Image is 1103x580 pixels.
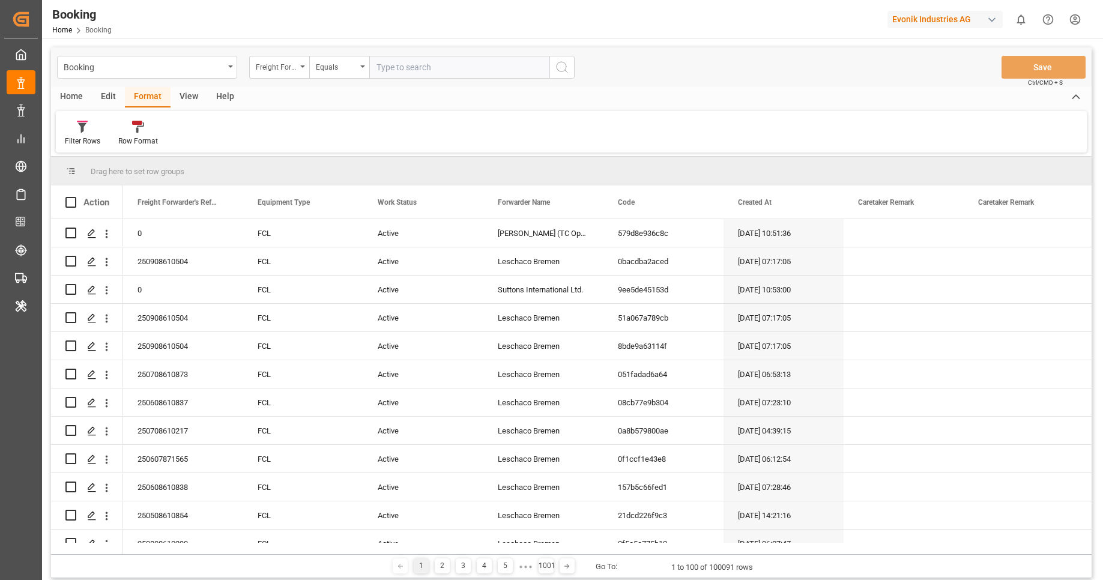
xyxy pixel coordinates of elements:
[603,360,724,388] div: 051fadad6a64
[171,87,207,107] div: View
[363,530,483,557] div: Active
[65,136,100,147] div: Filter Rows
[483,219,603,247] div: [PERSON_NAME] (TC Operator)
[378,198,417,207] span: Work Status
[724,388,844,416] div: [DATE] 07:23:10
[603,501,724,529] div: 21dcd226f9c3
[724,332,844,360] div: [DATE] 07:17:05
[92,87,125,107] div: Edit
[243,247,363,275] div: FCL
[477,558,492,573] div: 4
[724,276,844,303] div: [DATE] 10:53:00
[123,388,243,416] div: 250608610837
[363,360,483,388] div: Active
[123,360,243,388] div: 250708610873
[243,473,363,501] div: FCL
[51,304,123,332] div: Press SPACE to select this row.
[483,530,603,557] div: Leschaco Bremen
[258,198,310,207] span: Equipment Type
[369,56,549,79] input: Type to search
[603,530,724,557] div: 2f5c5c775b12
[57,56,237,79] button: open menu
[363,501,483,529] div: Active
[603,445,724,473] div: 0f1ccf1e43e8
[1035,6,1062,33] button: Help Center
[363,417,483,444] div: Active
[483,332,603,360] div: Leschaco Bremen
[483,276,603,303] div: Suttons International Ltd.
[363,388,483,416] div: Active
[483,501,603,529] div: Leschaco Bremen
[363,445,483,473] div: Active
[309,56,369,79] button: open menu
[123,332,243,360] div: 250908610504
[483,445,603,473] div: Leschaco Bremen
[243,276,363,303] div: FCL
[83,197,109,208] div: Action
[51,360,123,388] div: Press SPACE to select this row.
[243,304,363,331] div: FCL
[123,501,243,529] div: 250508610854
[603,417,724,444] div: 0a8b579800ae
[603,473,724,501] div: 157b5c66fed1
[603,332,724,360] div: 8bde9a63114f
[724,219,844,247] div: [DATE] 10:51:36
[256,59,297,73] div: Freight Forwarder's Reference No.
[978,198,1034,207] span: Caretaker Remark
[243,360,363,388] div: FCL
[498,198,550,207] span: Forwarder Name
[52,26,72,34] a: Home
[243,417,363,444] div: FCL
[549,56,575,79] button: search button
[52,5,112,23] div: Booking
[243,445,363,473] div: FCL
[1028,78,1063,87] span: Ctrl/CMD + S
[435,558,450,573] div: 2
[137,198,218,207] span: Freight Forwarder's Reference No.
[51,247,123,276] div: Press SPACE to select this row.
[123,445,243,473] div: 250607871565
[243,332,363,360] div: FCL
[316,59,357,73] div: Equals
[363,473,483,501] div: Active
[51,501,123,530] div: Press SPACE to select this row.
[249,56,309,79] button: open menu
[363,276,483,303] div: Active
[483,473,603,501] div: Leschaco Bremen
[363,332,483,360] div: Active
[483,417,603,444] div: Leschaco Bremen
[456,558,471,573] div: 3
[123,417,243,444] div: 250708610217
[123,247,243,275] div: 250908610504
[603,388,724,416] div: 08cb77e9b304
[539,558,554,573] div: 1001
[483,247,603,275] div: Leschaco Bremen
[363,219,483,247] div: Active
[51,388,123,417] div: Press SPACE to select this row.
[51,530,123,558] div: Press SPACE to select this row.
[858,198,914,207] span: Caretaker Remark
[603,219,724,247] div: 579d8e936c8c
[724,445,844,473] div: [DATE] 06:12:54
[123,473,243,501] div: 250608610838
[1002,56,1086,79] button: Save
[125,87,171,107] div: Format
[51,87,92,107] div: Home
[887,11,1003,28] div: Evonik Industries AG
[207,87,243,107] div: Help
[724,304,844,331] div: [DATE] 07:17:05
[603,247,724,275] div: 0bacdba2aced
[671,561,753,573] div: 1 to 100 of 100091 rows
[243,219,363,247] div: FCL
[123,304,243,331] div: 250908610504
[243,388,363,416] div: FCL
[123,530,243,557] div: 250808610290
[724,530,844,557] div: [DATE] 06:07:47
[123,219,243,247] div: 0
[243,530,363,557] div: FCL
[363,247,483,275] div: Active
[596,561,617,573] div: Go To:
[414,558,429,573] div: 1
[618,198,635,207] span: Code
[724,247,844,275] div: [DATE] 07:17:05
